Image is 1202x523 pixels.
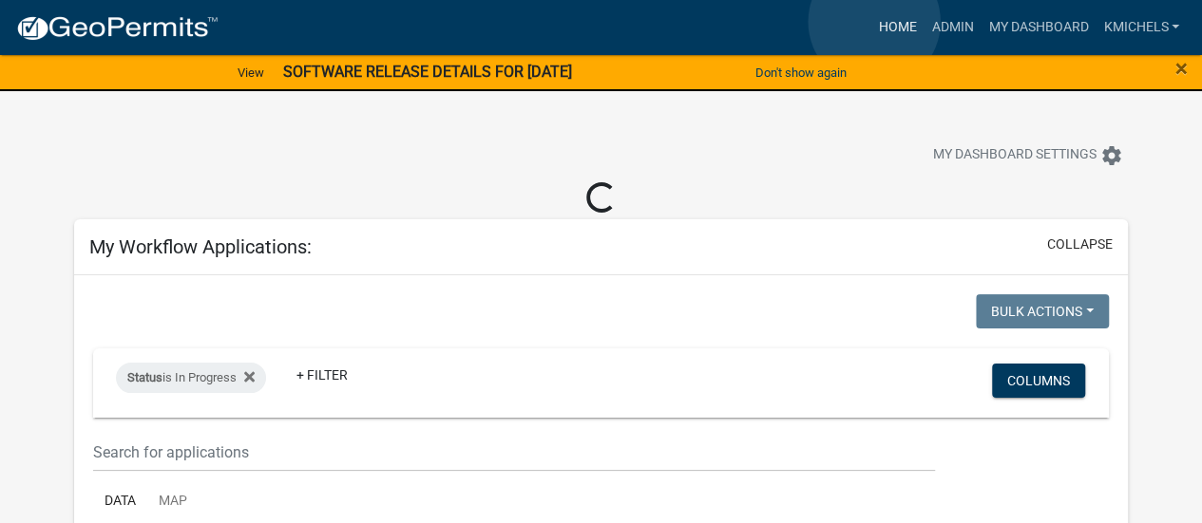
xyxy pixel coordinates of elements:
[924,9,981,46] a: Admin
[281,358,363,392] a: + Filter
[918,137,1138,174] button: My Dashboard Settingssettings
[283,63,572,81] strong: SOFTWARE RELEASE DETAILS FOR [DATE]
[1047,234,1113,254] button: collapse
[748,57,854,88] button: Don't show again
[230,57,272,88] a: View
[981,9,1096,46] a: My Dashboard
[116,363,266,393] div: is In Progress
[127,370,162,384] span: Status
[870,9,924,46] a: Home
[1100,144,1123,167] i: settings
[992,364,1085,398] button: Columns
[1175,57,1188,80] button: Close
[1096,9,1187,46] a: KMichels
[1175,55,1188,82] span: ×
[93,433,934,472] input: Search for applications
[933,144,1097,167] span: My Dashboard Settings
[89,235,312,258] h5: My Workflow Applications:
[976,294,1109,328] button: Bulk Actions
